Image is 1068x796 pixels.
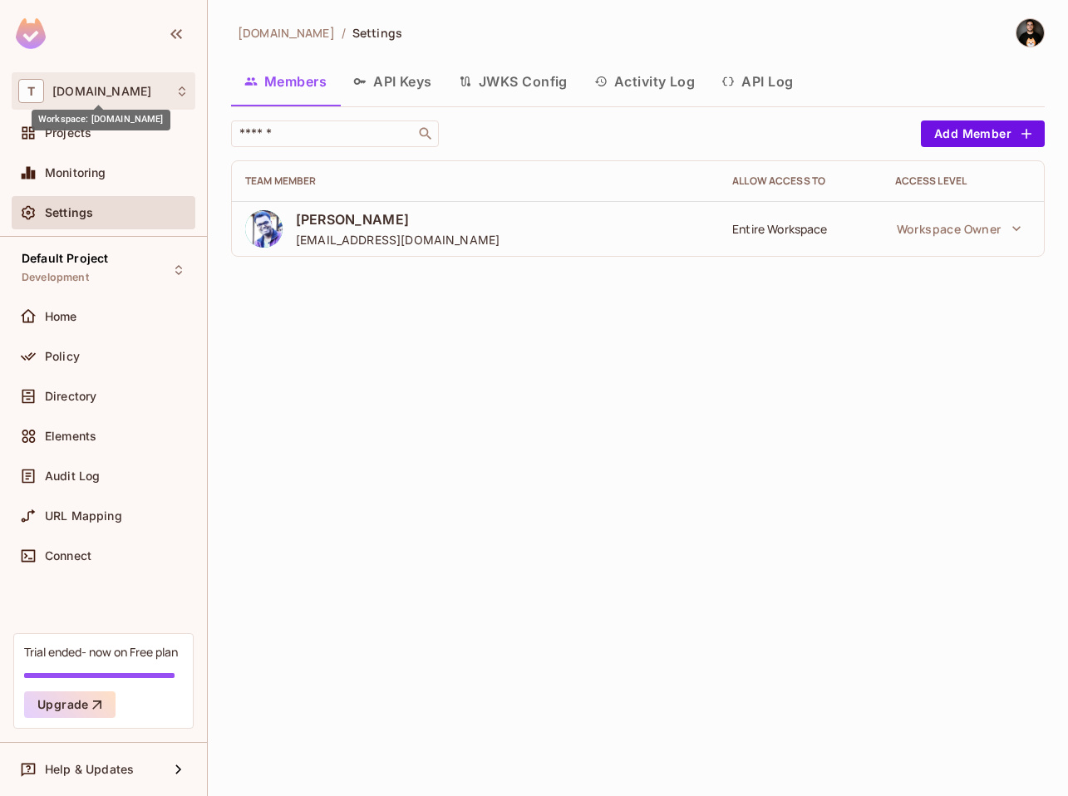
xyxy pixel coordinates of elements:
span: Workspace: techjoomla.com [52,85,151,98]
button: Workspace Owner [888,212,1030,245]
div: Access Level [895,174,1031,188]
span: URL Mapping [45,509,122,523]
button: Upgrade [24,691,116,718]
span: Connect [45,549,91,563]
span: Home [45,310,77,323]
span: Settings [352,25,402,41]
button: Add Member [921,120,1045,147]
div: Workspace: [DOMAIN_NAME] [32,110,170,130]
span: [EMAIL_ADDRESS][DOMAIN_NAME] [296,232,500,248]
div: Trial ended- now on Free plan [24,644,178,660]
span: [DOMAIN_NAME] [238,25,335,41]
span: [PERSON_NAME] [296,210,500,228]
button: JWKS Config [445,61,581,102]
span: Elements [45,430,96,443]
button: Activity Log [581,61,709,102]
span: Default Project [22,252,108,265]
button: API Keys [340,61,445,102]
span: Monitoring [45,166,106,179]
span: Settings [45,206,93,219]
button: API Log [708,61,806,102]
div: Allow Access to [732,174,868,188]
span: Audit Log [45,469,100,483]
img: Eli Moshkovich [1016,19,1044,47]
img: AAcHTteF_guJrsHtXaFyacfnNR-3azKs_C1fnbeHspunDidl7A=s96-c [245,210,283,248]
span: Directory [45,390,96,403]
div: Team Member [245,174,706,188]
span: Help & Updates [45,763,134,776]
span: Development [22,271,89,284]
span: Policy [45,350,80,363]
img: SReyMgAAAABJRU5ErkJggg== [16,18,46,49]
button: Members [231,61,340,102]
li: / [342,25,346,41]
span: Projects [45,126,91,140]
span: T [18,79,44,103]
div: Entire Workspace [732,221,868,237]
